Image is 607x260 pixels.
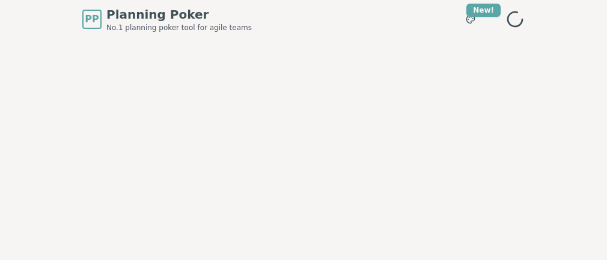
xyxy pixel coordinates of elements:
span: PP [85,12,99,26]
span: No.1 planning poker tool for agile teams [106,23,252,32]
span: Planning Poker [106,6,252,23]
div: New! [466,4,501,17]
button: New! [460,8,481,30]
a: PPPlanning PokerNo.1 planning poker tool for agile teams [82,6,252,32]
